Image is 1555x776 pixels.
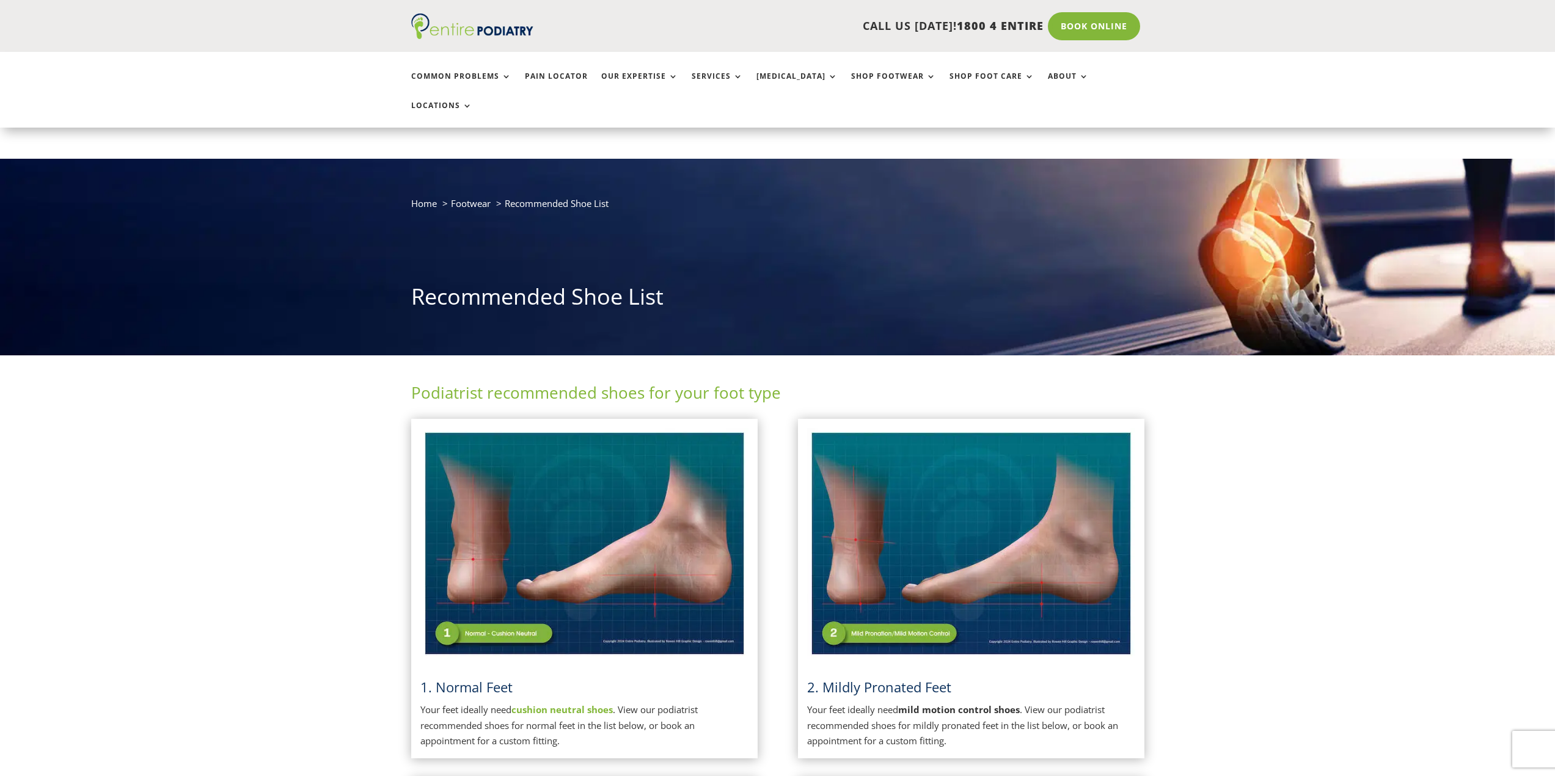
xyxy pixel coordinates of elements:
a: 1. Normal Feet [420,678,513,696]
a: Book Online [1048,12,1140,40]
a: Locations [411,101,472,128]
p: Your feet ideally need . View our podiatrist recommended shoes for normal feet in the list below,... [420,702,748,749]
a: [MEDICAL_DATA] [756,72,838,98]
a: About [1048,72,1089,98]
img: Mildly Pronated Feet - View Podiatrist Recommended Mild Motion Control Shoes [807,428,1135,659]
a: Common Problems [411,72,511,98]
p: Your feet ideally need . View our podiatrist recommended shoes for mildly pronated feet in the li... [807,702,1135,749]
p: CALL US [DATE]! [580,18,1044,34]
a: cushion neutral shoes [511,703,613,716]
a: Entire Podiatry [411,29,533,42]
a: Pain Locator [525,72,588,98]
h2: Podiatrist recommended shoes for your foot type [411,382,1144,410]
img: logo (1) [411,13,533,39]
a: Shop Footwear [851,72,936,98]
span: 2. Mildly Pronated Feet [807,678,951,696]
img: Normal Feet - View Podiatrist Recommended Cushion Neutral Shoes [420,428,748,659]
span: 1800 4 ENTIRE [957,18,1044,33]
strong: mild motion control shoes [898,703,1020,716]
h1: Recommended Shoe List [411,281,1144,318]
span: Recommended Shoe List [505,197,609,209]
a: Home [411,197,437,209]
a: Our Expertise [601,72,678,98]
a: Shop Foot Care [949,72,1034,98]
nav: breadcrumb [411,195,1144,220]
a: Services [692,72,743,98]
a: Footwear [451,197,491,209]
